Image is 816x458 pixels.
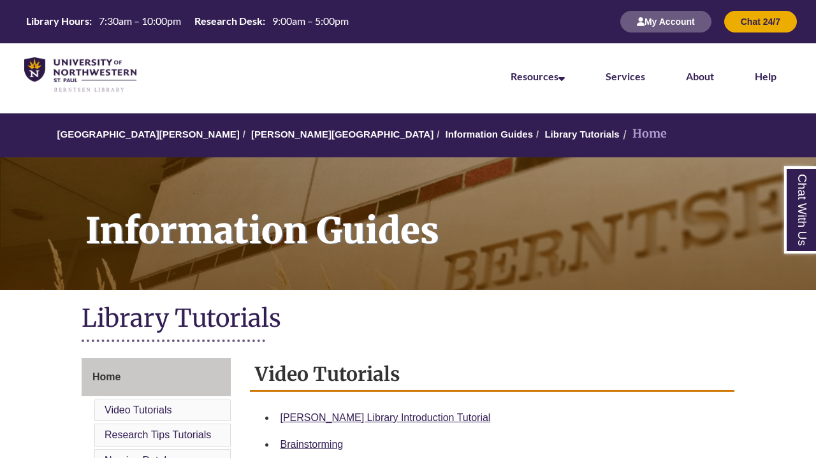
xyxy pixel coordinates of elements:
a: Chat 24/7 [724,16,797,27]
span: 7:30am – 10:00pm [99,15,181,27]
a: About [686,70,714,82]
a: [PERSON_NAME] Library Introduction Tutorial [280,412,491,423]
button: Chat 24/7 [724,11,797,32]
button: My Account [620,11,711,32]
a: Library Tutorials [544,129,619,140]
th: Research Desk: [189,14,267,28]
span: 9:00am – 5:00pm [272,15,349,27]
img: UNWSP Library Logo [24,57,136,93]
span: Home [92,371,120,382]
li: Home [620,125,667,143]
a: Video Tutorials [105,404,172,415]
a: Home [82,358,231,396]
a: Resources [511,70,565,82]
a: Hours Today [21,14,354,29]
th: Library Hours: [21,14,94,28]
h1: Information Guides [71,157,816,273]
a: [PERSON_NAME][GEOGRAPHIC_DATA] [251,129,433,140]
a: Information Guides [446,129,534,140]
a: Research Tips Tutorials [105,429,211,440]
a: Services [606,70,645,82]
table: Hours Today [21,14,354,28]
h2: Video Tutorials [250,358,735,392]
a: Help [755,70,776,82]
a: My Account [620,16,711,27]
h1: Library Tutorials [82,303,734,336]
a: [GEOGRAPHIC_DATA][PERSON_NAME] [57,129,240,140]
a: Brainstorming [280,439,344,450]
